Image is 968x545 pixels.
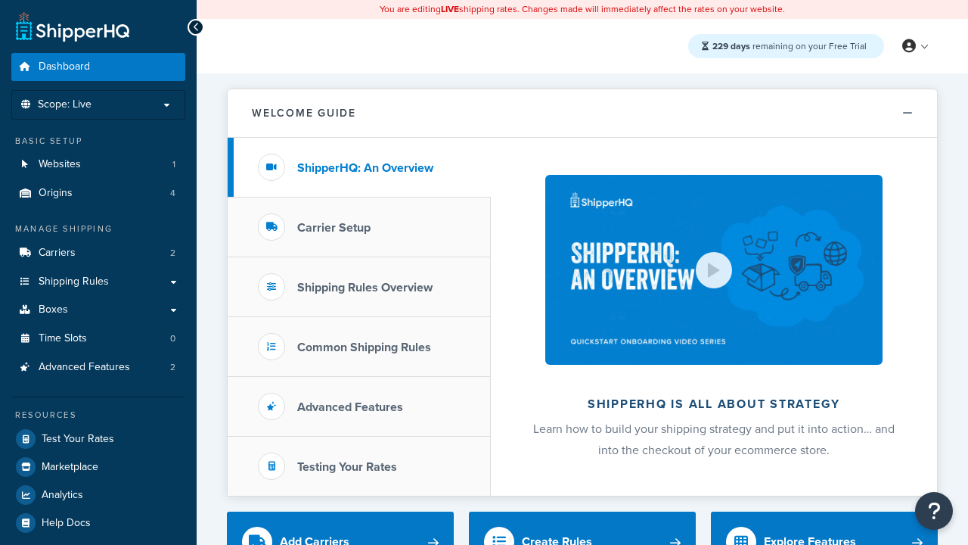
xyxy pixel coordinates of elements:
[11,179,185,207] a: Origins4
[712,39,750,53] strong: 229 days
[297,400,403,414] h3: Advanced Features
[11,353,185,381] li: Advanced Features
[228,89,937,138] button: Welcome Guide
[11,481,185,509] a: Analytics
[11,353,185,381] a: Advanced Features2
[11,151,185,179] a: Websites1
[39,332,87,345] span: Time Slots
[11,239,185,267] a: Carriers2
[11,53,185,81] a: Dashboard
[170,187,175,200] span: 4
[42,461,98,474] span: Marketplace
[39,304,68,316] span: Boxes
[11,179,185,207] li: Origins
[712,39,867,53] span: remaining on your Free Trial
[11,151,185,179] li: Websites
[297,281,433,294] h3: Shipping Rules Overview
[297,161,433,175] h3: ShipperHQ: An Overview
[11,509,185,537] a: Help Docs
[297,460,397,474] h3: Testing Your Rates
[11,453,185,481] a: Marketplace
[42,517,91,530] span: Help Docs
[533,420,895,459] span: Learn how to build your shipping strategy and put it into action… and into the checkout of your e...
[11,268,185,296] a: Shipping Rules
[39,247,76,260] span: Carriers
[170,247,175,260] span: 2
[915,492,953,530] button: Open Resource Center
[42,489,83,502] span: Analytics
[297,221,371,235] h3: Carrier Setup
[297,341,431,354] h3: Common Shipping Rules
[11,135,185,148] div: Basic Setup
[42,433,114,446] span: Test Your Rates
[545,175,883,365] img: ShipperHQ is all about strategy
[39,158,81,171] span: Websites
[11,223,185,235] div: Manage Shipping
[252,107,356,119] h2: Welcome Guide
[441,2,459,16] b: LIVE
[39,361,130,374] span: Advanced Features
[11,409,185,422] div: Resources
[39,61,90,73] span: Dashboard
[170,361,175,374] span: 2
[172,158,175,171] span: 1
[170,332,175,345] span: 0
[11,425,185,453] a: Test Your Rates
[38,98,92,111] span: Scope: Live
[11,296,185,324] a: Boxes
[11,325,185,353] a: Time Slots0
[39,276,109,288] span: Shipping Rules
[39,187,73,200] span: Origins
[11,239,185,267] li: Carriers
[11,325,185,353] li: Time Slots
[531,397,897,411] h2: ShipperHQ is all about strategy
